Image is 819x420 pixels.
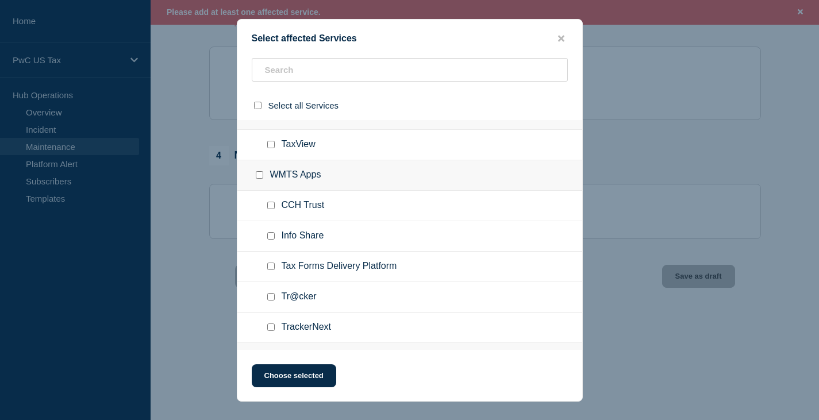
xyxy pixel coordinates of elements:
input: CCH Trust checkbox [267,202,275,209]
input: TaxView checkbox [267,141,275,148]
span: TrackerNext [282,322,332,333]
input: TrackerNext checkbox [267,323,275,331]
span: Tax Forms Delivery Platform [282,261,397,272]
input: Tr@cker checkbox [267,293,275,300]
input: Search [252,58,568,82]
button: Choose selected [252,364,336,387]
input: WMTS Apps checkbox [256,171,263,179]
span: TaxView [282,139,316,151]
div: Select affected Services [237,33,582,44]
div: Sightline Core Services [237,343,582,373]
button: close button [555,33,568,44]
div: WMTS Apps [237,160,582,191]
input: Info Share checkbox [267,232,275,240]
input: Tax Forms Delivery Platform checkbox [267,263,275,270]
span: Info Share [282,230,324,242]
span: CCH Trust [282,200,325,211]
input: select all checkbox [254,102,262,109]
span: Tr@cker [282,291,317,303]
span: Select all Services [268,101,339,110]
